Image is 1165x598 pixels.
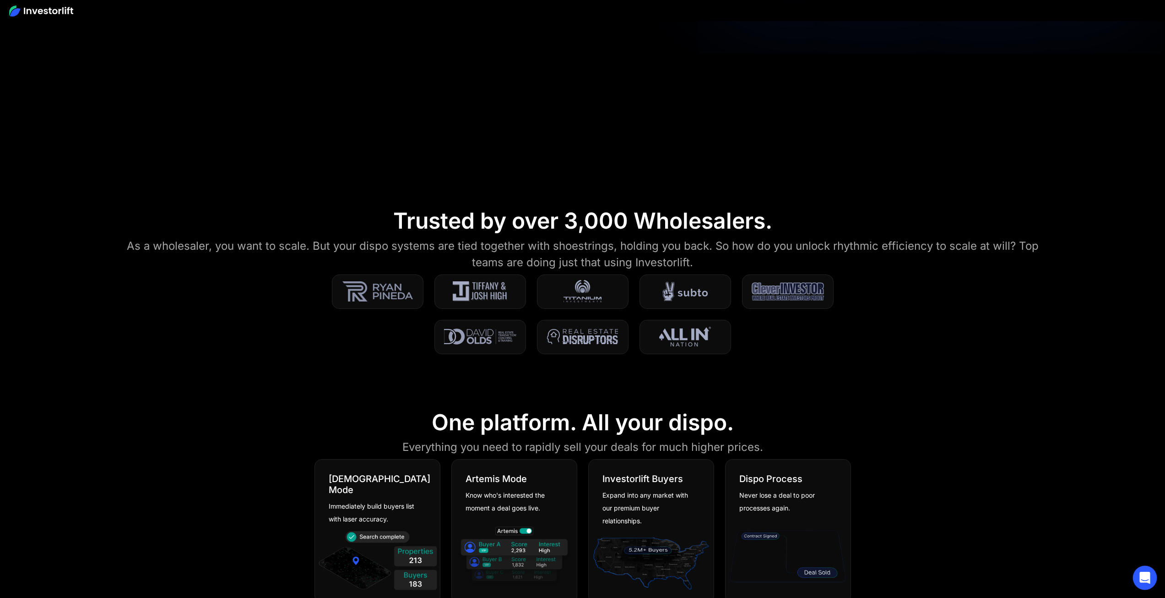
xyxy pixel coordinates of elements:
[602,489,693,527] div: Expand into any market with our premium buyer relationships.
[602,473,683,484] div: Investorlift Buyers
[393,208,772,234] div: Trusted by over 3,000 Wholesalers.
[402,439,763,455] div: Everything you need to rapidly sell your deals for much higher prices.
[329,500,419,526] div: Immediately build buyers list with laser accuracy.
[432,409,734,436] div: One platform. All your dispo.
[739,489,830,515] div: Never lose a deal to poor processes again.
[466,473,527,484] div: Artemis Mode
[739,473,802,484] div: Dispo Process
[1133,566,1157,590] div: Open Intercom Messenger
[329,473,430,495] div: [DEMOGRAPHIC_DATA] Mode
[117,238,1049,271] div: As a wholesaler, you want to scale. But your dispo systems are tied together with shoestrings, ho...
[466,489,556,515] div: Know who's interested the moment a deal goes live.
